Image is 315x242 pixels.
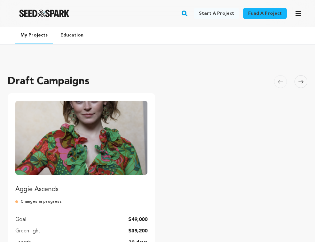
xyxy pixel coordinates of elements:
[8,74,90,89] h2: Draft Campaigns
[15,216,26,223] p: Goal
[19,10,69,17] a: Seed&Spark Homepage
[15,101,147,194] a: Fund Aggie Ascends
[243,8,287,19] a: Fund a project
[55,27,89,44] a: Education
[15,199,20,204] img: submitted-for-review.svg
[128,216,147,223] p: $49,000
[15,185,147,194] p: Aggie Ascends
[15,227,40,235] p: Green light
[15,199,147,204] p: Changes in progress
[128,227,147,235] p: $39,200
[194,8,239,19] a: Start a project
[19,10,69,17] img: Seed&Spark Logo Dark Mode
[15,27,53,44] a: My Projects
